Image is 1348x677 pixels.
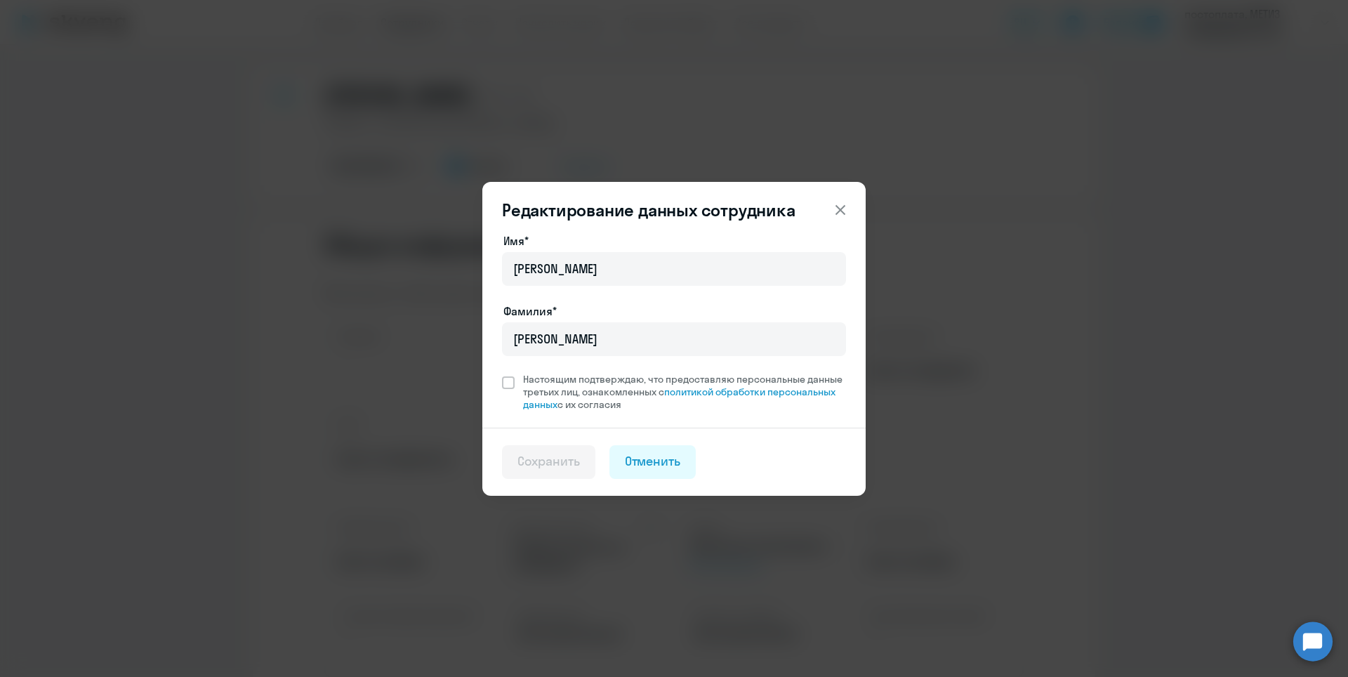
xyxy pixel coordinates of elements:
[609,445,696,479] button: Отменить
[523,373,846,411] span: Настоящим подтверждаю, что предоставляю персональные данные третьих лиц, ознакомленных с с их сог...
[517,452,580,471] div: Сохранить
[625,452,681,471] div: Отменить
[503,303,557,320] label: Фамилия*
[482,199,866,221] header: Редактирование данных сотрудника
[502,445,595,479] button: Сохранить
[523,386,835,411] a: политикой обработки персональных данных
